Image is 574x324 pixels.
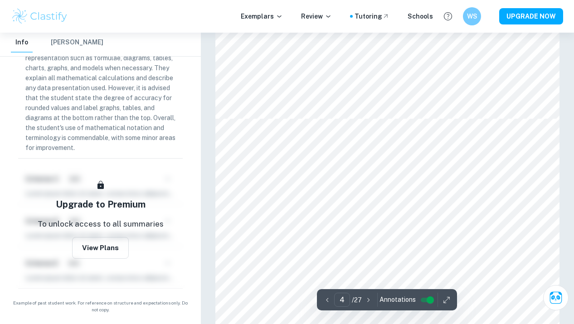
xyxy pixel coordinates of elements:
[11,300,190,313] span: Example of past student work. For reference on structure and expectations only. Do not copy.
[463,7,481,25] button: WS
[38,218,164,230] p: To unlock access to all summaries
[11,7,68,25] img: Clastify logo
[499,8,563,24] button: UPGRADE NOW
[11,33,33,53] button: Info
[379,295,416,305] span: Annotations
[355,11,389,21] a: Tutoring
[51,33,103,53] button: [PERSON_NAME]
[241,11,283,21] p: Exemplars
[301,11,332,21] p: Review
[56,198,146,211] h5: Upgrade to Premium
[352,295,362,305] p: / 27
[408,11,433,21] a: Schools
[467,11,477,21] h6: WS
[72,237,129,259] button: View Plans
[440,9,456,24] button: Help and Feedback
[543,285,569,310] button: Ask Clai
